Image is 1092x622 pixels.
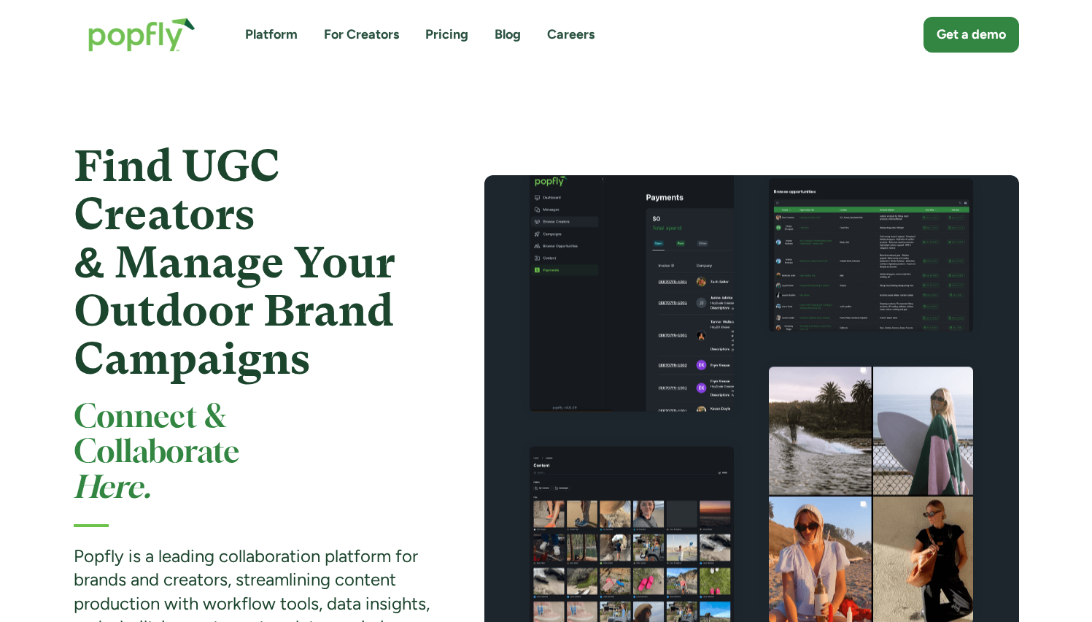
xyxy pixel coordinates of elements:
a: Careers [547,26,595,44]
strong: Find UGC Creators & Manage Your Outdoor Brand Campaigns [74,141,395,384]
a: home [74,3,210,66]
div: Get a demo [937,26,1006,44]
a: Pricing [425,26,468,44]
h2: Connect & Collaborate [74,401,432,507]
a: Get a demo [923,17,1019,53]
em: Here. [74,474,151,504]
a: Blog [495,26,521,44]
a: For Creators [324,26,399,44]
a: Platform [245,26,298,44]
